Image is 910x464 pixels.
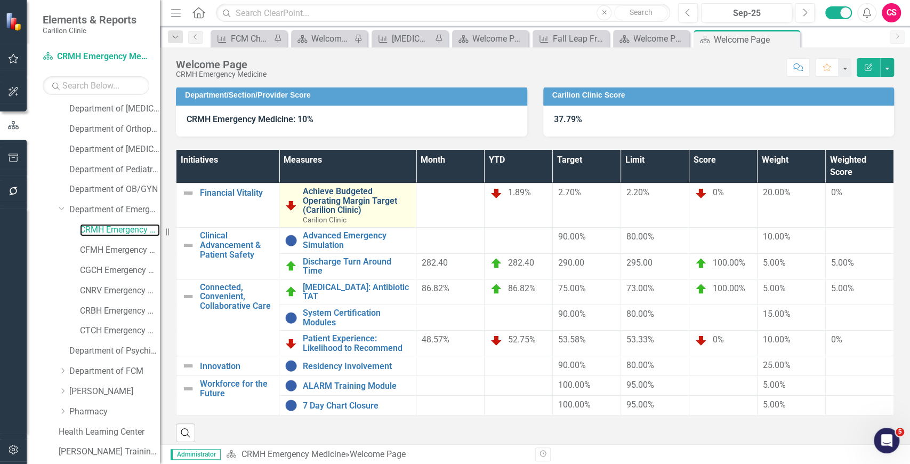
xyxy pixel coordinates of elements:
[626,309,654,319] span: 80.00%
[80,305,160,317] a: CRBH Emergency Medicine
[303,257,410,276] a: Discharge Turn Around Time
[763,231,791,242] span: 10.00%
[763,258,786,268] span: 5.00%
[508,283,536,293] span: 86.82%
[626,399,654,410] span: 95.00%
[763,187,791,197] span: 20.00%
[558,360,586,370] span: 90.00%
[285,260,297,273] img: On Target
[69,164,160,176] a: Department of Pediatrics
[200,231,273,259] a: Clinical Advancement & Patient Safety
[626,231,654,242] span: 80.00%
[5,11,25,31] img: ClearPoint Strategy
[422,283,449,293] span: 86.82%
[713,283,745,293] span: 100.00%
[374,32,432,45] a: [MEDICAL_DATA] Use for CVD Prevention
[216,4,670,22] input: Search ClearPoint...
[294,32,351,45] a: Welcome Page
[763,380,786,390] span: 5.00%
[279,376,416,396] td: Double-Click to Edit Right Click for Context Menu
[231,32,271,45] div: FCM Check
[43,26,136,35] small: Carilion Clinic
[763,309,791,319] span: 15.00%
[303,308,410,327] a: System Certification Modules
[182,239,195,252] img: Not Defined
[80,285,160,297] a: CNRV Emergency Medicine
[558,399,591,410] span: 100.00%
[349,449,405,459] div: Welcome Page
[763,283,786,293] span: 5.00%
[69,143,160,156] a: Department of [MEDICAL_DATA]
[831,258,854,268] span: 5.00%
[241,449,345,459] a: CRMH Emergency Medicine
[303,231,410,250] a: Advanced Emergency Simulation
[558,187,581,197] span: 2.70%
[185,91,522,99] h3: Department/Section/Provider Score
[303,283,410,301] a: [MEDICAL_DATA]: Antibiotic TAT
[285,285,297,298] img: On Target
[200,379,273,398] a: Workforce for the Future
[882,3,901,22] button: CS
[176,183,279,228] td: Double-Click to Edit Right Click for Context Menu
[200,283,273,311] a: Connected, Convenient, Collaborative Care
[80,325,160,337] a: CTCH Emergency Medicine
[69,345,160,357] a: Department of Psychiatry
[554,114,582,124] strong: 37.79%
[69,386,160,398] a: [PERSON_NAME]
[552,91,889,99] h3: Carilion Clinic Score
[285,399,297,412] img: No Information
[695,257,707,270] img: On Target
[43,76,149,95] input: Search Below...
[553,32,606,45] div: Fall Leap Frog Grade - CMC, CNRV, CFMH
[43,13,136,26] span: Elements & Reports
[69,103,160,115] a: Department of [MEDICAL_DATA] Test
[558,380,591,390] span: 100.00%
[176,279,279,356] td: Double-Click to Edit Right Click for Context Menu
[626,258,653,268] span: 295.00
[630,8,653,17] span: Search
[59,446,160,458] a: [PERSON_NAME] Training Scorecard 8/23
[279,396,416,415] td: Double-Click to Edit Right Click for Context Menu
[285,337,297,350] img: Below Plan
[490,187,503,199] img: Below Plan
[176,356,279,376] td: Double-Click to Edit Right Click for Context Menu
[226,449,527,461] div: »
[626,283,654,293] span: 73.00%
[200,362,273,371] a: Innovation
[279,331,416,356] td: Double-Click to Edit Right Click for Context Menu
[285,311,297,324] img: No Information
[182,290,195,303] img: Not Defined
[422,258,448,268] span: 282.40
[896,428,904,436] span: 5
[695,283,707,295] img: On Target
[69,365,160,378] a: Department of FCM
[614,5,667,20] button: Search
[392,32,432,45] div: [MEDICAL_DATA] Use for CVD Prevention
[713,258,745,268] span: 100.00%
[713,187,724,197] span: 0%
[508,258,534,268] span: 282.40
[43,51,149,63] a: CRMH Emergency Medicine
[490,334,503,347] img: Below Plan
[303,187,410,215] a: Achieve Budgeted Operating Margin Target (Carilion Clinic)
[831,334,842,345] span: 0%
[303,334,410,353] a: Patient Experience: Likelihood to Recommend
[80,224,160,236] a: CRMH Emergency Medicine
[200,188,273,198] a: Financial Vitality
[472,32,526,45] div: Welcome Page
[705,7,788,20] div: Sep-25
[182,382,195,395] img: Not Defined
[176,228,279,279] td: Double-Click to Edit Right Click for Context Menu
[69,406,160,418] a: Pharmacy
[285,234,297,247] img: No Information
[279,253,416,279] td: Double-Click to Edit Right Click for Context Menu
[626,360,654,370] span: 80.00%
[285,359,297,372] img: No Information
[831,283,854,293] span: 5.00%
[279,279,416,305] td: Double-Click to Edit Right Click for Context Menu
[763,334,791,345] span: 10.00%
[626,187,649,197] span: 2.20%
[279,356,416,376] td: Double-Click to Edit Right Click for Context Menu
[279,228,416,253] td: Double-Click to Edit Right Click for Context Menu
